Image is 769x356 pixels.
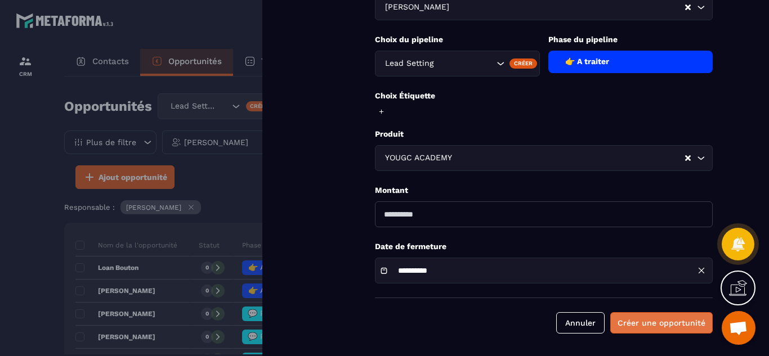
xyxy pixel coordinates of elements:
[375,129,713,139] p: Produit
[382,152,454,164] span: YOUGC ACADEMY
[509,58,537,69] div: Créer
[685,3,691,12] button: Clear Selected
[548,34,713,45] p: Phase du pipeline
[375,51,540,76] div: Search for option
[451,1,684,13] input: Search for option
[382,1,451,13] span: [PERSON_NAME]
[375,91,713,101] p: Choix Étiquette
[556,312,605,334] button: Annuler
[610,312,713,334] button: Créer une opportunité
[382,57,436,70] span: Lead Setting
[375,145,713,171] div: Search for option
[375,34,540,45] p: Choix du pipeline
[454,152,684,164] input: Search for option
[375,241,713,252] p: Date de fermeture
[436,57,494,70] input: Search for option
[685,154,691,163] button: Clear Selected
[722,311,755,345] div: Ouvrir le chat
[375,185,713,196] p: Montant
